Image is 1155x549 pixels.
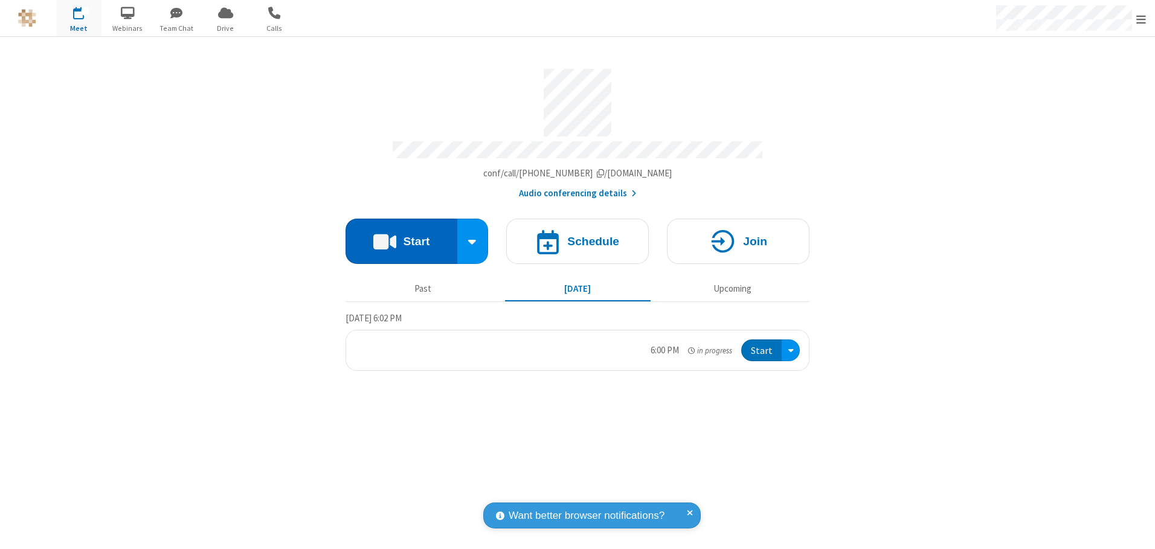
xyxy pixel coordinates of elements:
[483,167,672,179] span: Copy my meeting room link
[506,219,649,264] button: Schedule
[741,339,782,362] button: Start
[346,312,402,324] span: [DATE] 6:02 PM
[509,508,664,524] span: Want better browser notifications?
[346,60,809,201] section: Account details
[483,167,672,181] button: Copy my meeting room linkCopy my meeting room link
[567,236,619,247] h4: Schedule
[252,23,297,34] span: Calls
[660,277,805,300] button: Upcoming
[82,7,89,16] div: 1
[105,23,150,34] span: Webinars
[457,219,489,264] div: Start conference options
[667,219,809,264] button: Join
[743,236,767,247] h4: Join
[403,236,430,247] h4: Start
[350,277,496,300] button: Past
[154,23,199,34] span: Team Chat
[346,311,809,371] section: Today's Meetings
[56,23,101,34] span: Meet
[519,187,637,201] button: Audio conferencing details
[651,344,679,358] div: 6:00 PM
[782,339,800,362] div: Open menu
[688,345,732,356] em: in progress
[505,277,651,300] button: [DATE]
[203,23,248,34] span: Drive
[346,219,457,264] button: Start
[18,9,36,27] img: QA Selenium DO NOT DELETE OR CHANGE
